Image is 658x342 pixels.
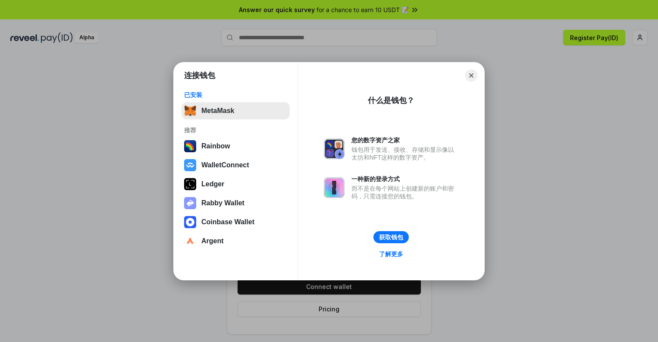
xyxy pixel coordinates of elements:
div: 一种新的登录方式 [351,175,458,183]
div: WalletConnect [201,161,249,169]
div: 钱包用于发送、接收、存储和显示像以太坊和NFT这样的数字资产。 [351,146,458,161]
button: Ledger [182,176,290,193]
div: 推荐 [184,126,287,134]
button: Argent [182,232,290,250]
img: svg+xml,%3Csvg%20width%3D%2228%22%20height%3D%2228%22%20viewBox%3D%220%200%2028%2028%22%20fill%3D... [184,235,196,247]
div: 而不是在每个网站上创建新的账户和密码，只需连接您的钱包。 [351,185,458,200]
div: Rabby Wallet [201,199,244,207]
img: svg+xml,%3Csvg%20width%3D%22120%22%20height%3D%22120%22%20viewBox%3D%220%200%20120%20120%22%20fil... [184,140,196,152]
div: Coinbase Wallet [201,218,254,226]
button: WalletConnect [182,157,290,174]
img: svg+xml,%3Csvg%20xmlns%3D%22http%3A%2F%2Fwww.w3.org%2F2000%2Fsvg%22%20width%3D%2228%22%20height%3... [184,178,196,190]
div: Argent [201,237,224,245]
button: Rabby Wallet [182,195,290,212]
img: svg+xml,%3Csvg%20xmlns%3D%22http%3A%2F%2Fwww.w3.org%2F2000%2Fsvg%22%20fill%3D%22none%22%20viewBox... [324,177,345,198]
img: svg+xml,%3Csvg%20xmlns%3D%22http%3A%2F%2Fwww.w3.org%2F2000%2Fsvg%22%20fill%3D%22none%22%20viewBox... [324,138,345,159]
div: 了解更多 [379,250,403,258]
img: svg+xml,%3Csvg%20width%3D%2228%22%20height%3D%2228%22%20viewBox%3D%220%200%2028%2028%22%20fill%3D... [184,159,196,171]
div: Ledger [201,180,224,188]
button: Close [465,69,477,82]
a: 了解更多 [374,248,408,260]
button: MetaMask [182,102,290,119]
div: 您的数字资产之家 [351,136,458,144]
img: svg+xml,%3Csvg%20width%3D%2228%22%20height%3D%2228%22%20viewBox%3D%220%200%2028%2028%22%20fill%3D... [184,216,196,228]
div: 什么是钱包？ [368,95,414,106]
button: 获取钱包 [373,231,409,243]
h1: 连接钱包 [184,70,215,81]
button: Rainbow [182,138,290,155]
div: 已安装 [184,91,287,99]
div: MetaMask [201,107,234,115]
div: 获取钱包 [379,233,403,241]
div: Rainbow [201,142,230,150]
img: svg+xml,%3Csvg%20xmlns%3D%22http%3A%2F%2Fwww.w3.org%2F2000%2Fsvg%22%20fill%3D%22none%22%20viewBox... [184,197,196,209]
button: Coinbase Wallet [182,213,290,231]
img: svg+xml,%3Csvg%20fill%3D%22none%22%20height%3D%2233%22%20viewBox%3D%220%200%2035%2033%22%20width%... [184,105,196,117]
